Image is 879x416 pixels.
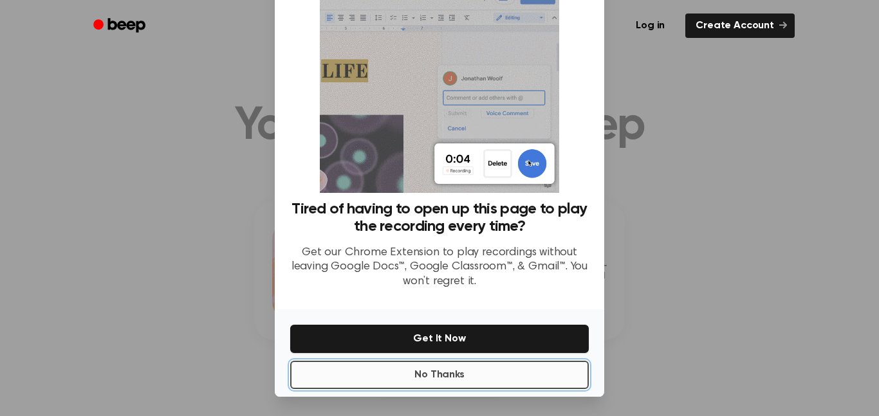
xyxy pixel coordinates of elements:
[685,14,795,38] a: Create Account
[290,325,589,353] button: Get It Now
[290,201,589,235] h3: Tired of having to open up this page to play the recording every time?
[290,246,589,289] p: Get our Chrome Extension to play recordings without leaving Google Docs™, Google Classroom™, & Gm...
[290,361,589,389] button: No Thanks
[84,14,157,39] a: Beep
[623,11,678,41] a: Log in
